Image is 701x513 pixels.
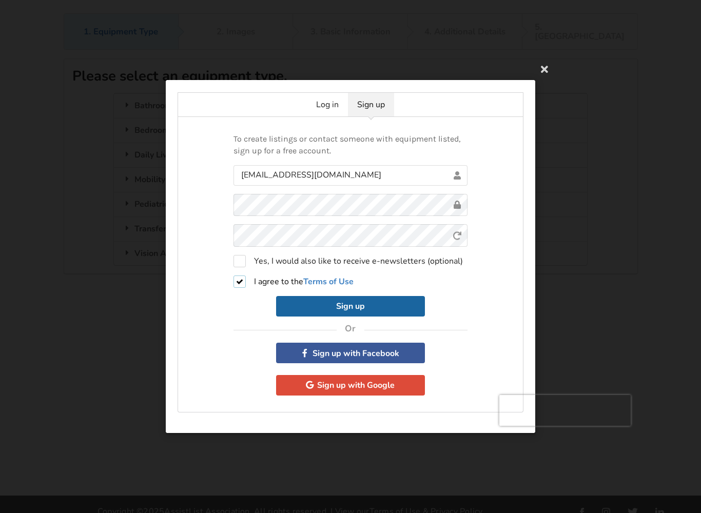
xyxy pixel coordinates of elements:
[348,93,394,116] a: Sign up
[276,343,425,363] button: Sign up with Facebook
[303,276,354,287] a: Terms of Use
[233,255,463,267] label: Yes, I would also like to receive e-newsletters (optional)
[307,93,348,116] a: Log in
[276,375,425,396] button: Sign up with Google
[233,275,354,288] label: I agree to the
[233,165,468,186] input: Email address
[276,296,425,317] button: Sign up
[233,133,468,157] p: To create listings or contact someone with equipment listed, sign up for a free account.
[499,395,631,426] iframe: reCAPTCHA
[345,323,356,334] h4: Or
